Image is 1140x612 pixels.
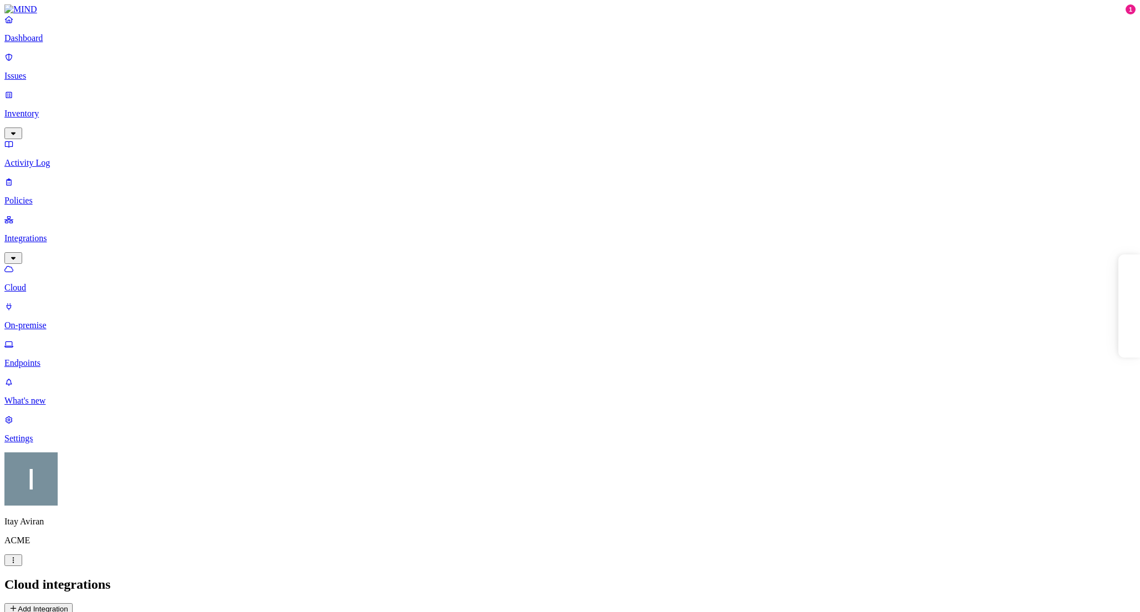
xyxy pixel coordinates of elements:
[4,302,1136,330] a: On-premise
[4,535,1136,545] p: ACME
[4,396,1136,406] p: What's new
[4,14,1136,43] a: Dashboard
[4,377,1136,406] a: What's new
[4,339,1136,368] a: Endpoints
[1126,4,1136,14] div: 1
[4,33,1136,43] p: Dashboard
[4,233,1136,243] p: Integrations
[4,433,1136,443] p: Settings
[4,320,1136,330] p: On-premise
[4,109,1136,119] p: Inventory
[4,452,58,506] img: Itay Aviran
[4,196,1136,206] p: Policies
[4,71,1136,81] p: Issues
[4,139,1136,168] a: Activity Log
[4,4,1136,14] a: MIND
[4,90,1136,137] a: Inventory
[4,517,1136,527] p: Itay Aviran
[4,358,1136,368] p: Endpoints
[4,177,1136,206] a: Policies
[4,264,1136,293] a: Cloud
[4,52,1136,81] a: Issues
[4,215,1136,262] a: Integrations
[4,158,1136,168] p: Activity Log
[4,577,1136,592] h2: Cloud integrations
[4,415,1136,443] a: Settings
[4,283,1136,293] p: Cloud
[4,4,37,14] img: MIND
